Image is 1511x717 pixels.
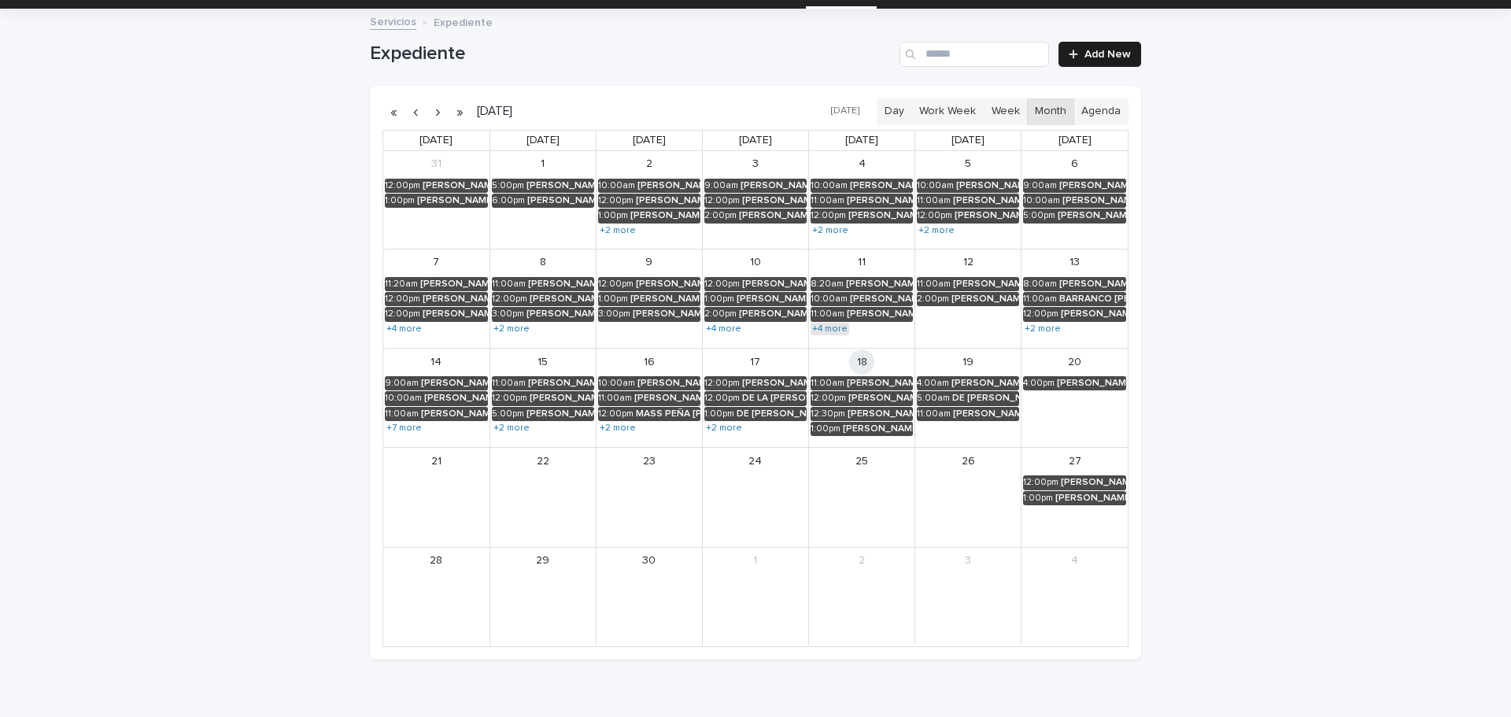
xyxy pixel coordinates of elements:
div: 12:00pm [917,210,952,221]
a: Show 2 more events [492,422,531,434]
div: 11:00am [917,279,951,290]
div: 11:00am [811,309,844,320]
a: September 22, 2025 [530,449,556,474]
a: September 21, 2025 [423,449,449,474]
div: 1:00pm [385,195,415,206]
a: Show 2 more events [704,422,744,434]
a: Add New [1058,42,1141,67]
a: September 4, 2025 [849,152,874,177]
div: 12:00pm [1023,477,1058,488]
a: Show 4 more events [385,323,423,335]
button: Next year [449,99,471,124]
div: 4:00am [917,378,949,389]
a: September 9, 2025 [637,250,662,275]
a: Friday [948,131,988,150]
div: 12:00pm [704,393,740,404]
button: Work Week [911,98,984,125]
div: [PERSON_NAME] [953,195,1019,206]
button: Next month [427,99,449,124]
div: [PERSON_NAME] [PERSON_NAME] [1055,493,1126,504]
td: September 18, 2025 [809,349,915,448]
div: 2:00pm [704,210,737,221]
td: September 23, 2025 [596,448,702,547]
div: 12:00pm [492,393,527,404]
a: September 17, 2025 [743,349,768,375]
div: [PERSON_NAME] [1059,180,1126,191]
button: [DATE] [823,100,867,123]
div: 10:00am [598,180,635,191]
div: [PERSON_NAME] [530,393,594,404]
div: 1:00pm [811,423,840,434]
td: September 26, 2025 [915,448,1021,547]
div: [PERSON_NAME] [PERSON_NAME] [421,378,488,389]
div: 9:00am [704,180,738,191]
div: 4:00pm [1023,378,1055,389]
td: September 30, 2025 [596,547,702,645]
div: 11:00am [492,378,526,389]
a: Show 2 more events [917,224,956,237]
td: September 25, 2025 [809,448,915,547]
div: [PERSON_NAME] DE [GEOGRAPHIC_DATA] [847,195,913,206]
div: 5:00pm [492,180,524,191]
div: [PERSON_NAME] [PERSON_NAME] [526,180,594,191]
td: September 19, 2025 [915,349,1021,448]
div: 12:00pm [385,294,420,305]
div: [PERSON_NAME] [953,279,1019,290]
td: September 7, 2025 [383,249,490,348]
td: September 27, 2025 [1021,448,1128,547]
div: [PERSON_NAME] [PERSON_NAME] [739,309,807,320]
input: Search [900,42,1049,67]
div: 10:00am [917,180,954,191]
div: [PERSON_NAME] [424,393,488,404]
a: September 16, 2025 [637,349,662,375]
td: September 10, 2025 [702,249,808,348]
td: September 21, 2025 [383,448,490,547]
div: [PERSON_NAME] Y [PERSON_NAME] [PERSON_NAME] [1057,378,1126,389]
div: [PERSON_NAME] [633,309,700,320]
div: [PERSON_NAME] [634,393,700,404]
div: 11:20am [385,279,418,290]
a: September 13, 2025 [1062,250,1088,275]
td: September 22, 2025 [490,448,596,547]
div: 9:00am [1023,180,1057,191]
div: 11:00am [385,408,419,419]
td: October 4, 2025 [1021,547,1128,645]
a: September 28, 2025 [423,549,449,574]
td: October 2, 2025 [809,547,915,645]
a: Wednesday [736,131,775,150]
a: September 14, 2025 [423,349,449,375]
div: 2:00pm [704,309,737,320]
a: Tuesday [630,131,669,150]
div: 12:00pm [704,378,740,389]
a: September 8, 2025 [530,250,556,275]
div: [PERSON_NAME] [PERSON_NAME] [528,279,594,290]
td: September 20, 2025 [1021,349,1128,448]
h2: [DATE] [471,105,512,117]
a: September 26, 2025 [955,449,981,474]
div: 11:00am [811,195,844,206]
a: September 11, 2025 [849,250,874,275]
div: 11:00am [917,195,951,206]
div: 8:00am [1023,279,1057,290]
div: DE LA [PERSON_NAME] [742,393,807,404]
a: Servicios [370,12,416,30]
div: [PERSON_NAME] [526,408,594,419]
div: 12:00pm [492,294,527,305]
div: MASS PEÑA [PERSON_NAME] [636,408,700,419]
a: Monday [523,131,563,150]
td: September 5, 2025 [915,151,1021,249]
button: Previous month [405,99,427,124]
div: [PERSON_NAME] Y [PERSON_NAME] [423,294,488,305]
a: September 5, 2025 [955,152,981,177]
button: Week [983,98,1027,125]
div: [PERSON_NAME] [636,195,700,206]
p: Expediente [434,13,493,30]
a: October 1, 2025 [743,549,768,574]
div: [PERSON_NAME] MOLOTL [PERSON_NAME] [528,378,594,389]
a: September 15, 2025 [530,349,556,375]
div: DE [PERSON_NAME] [PERSON_NAME] [737,408,807,419]
div: 10:00am [1023,195,1060,206]
div: [PERSON_NAME] [PERSON_NAME] [953,408,1019,419]
td: September 1, 2025 [490,151,596,249]
div: 10:00am [811,180,848,191]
